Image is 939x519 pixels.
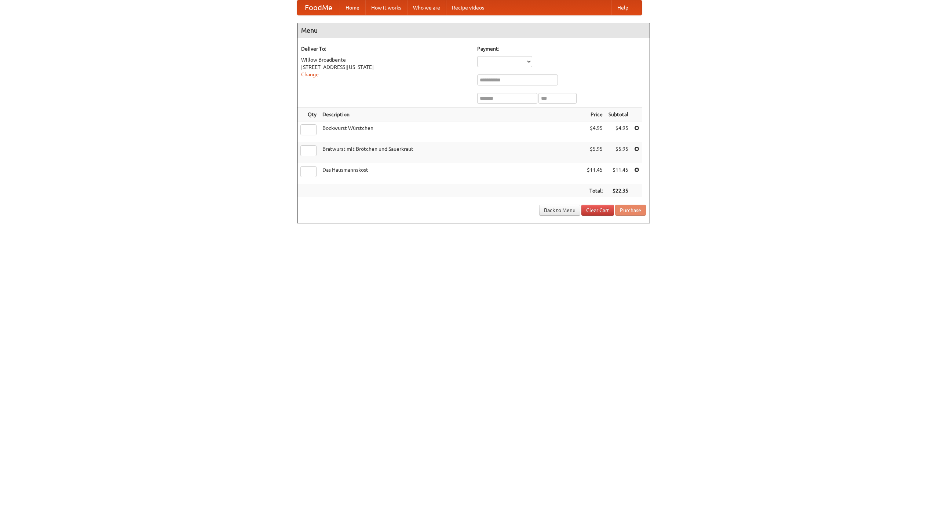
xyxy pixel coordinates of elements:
[584,184,606,198] th: Total:
[606,121,631,142] td: $4.95
[606,142,631,163] td: $5.95
[340,0,365,15] a: Home
[584,163,606,184] td: $11.45
[584,142,606,163] td: $5.95
[297,23,650,38] h4: Menu
[319,142,584,163] td: Bratwurst mit Brötchen und Sauerkraut
[606,108,631,121] th: Subtotal
[611,0,634,15] a: Help
[319,108,584,121] th: Description
[301,45,470,52] h5: Deliver To:
[606,163,631,184] td: $11.45
[606,184,631,198] th: $22.35
[301,72,319,77] a: Change
[615,205,646,216] button: Purchase
[365,0,407,15] a: How it works
[407,0,446,15] a: Who we are
[301,56,470,63] div: Willow Broadbente
[581,205,614,216] a: Clear Cart
[446,0,490,15] a: Recipe videos
[539,205,580,216] a: Back to Menu
[319,121,584,142] td: Bockwurst Würstchen
[319,163,584,184] td: Das Hausmannskost
[301,63,470,71] div: [STREET_ADDRESS][US_STATE]
[584,108,606,121] th: Price
[297,0,340,15] a: FoodMe
[584,121,606,142] td: $4.95
[297,108,319,121] th: Qty
[477,45,646,52] h5: Payment:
